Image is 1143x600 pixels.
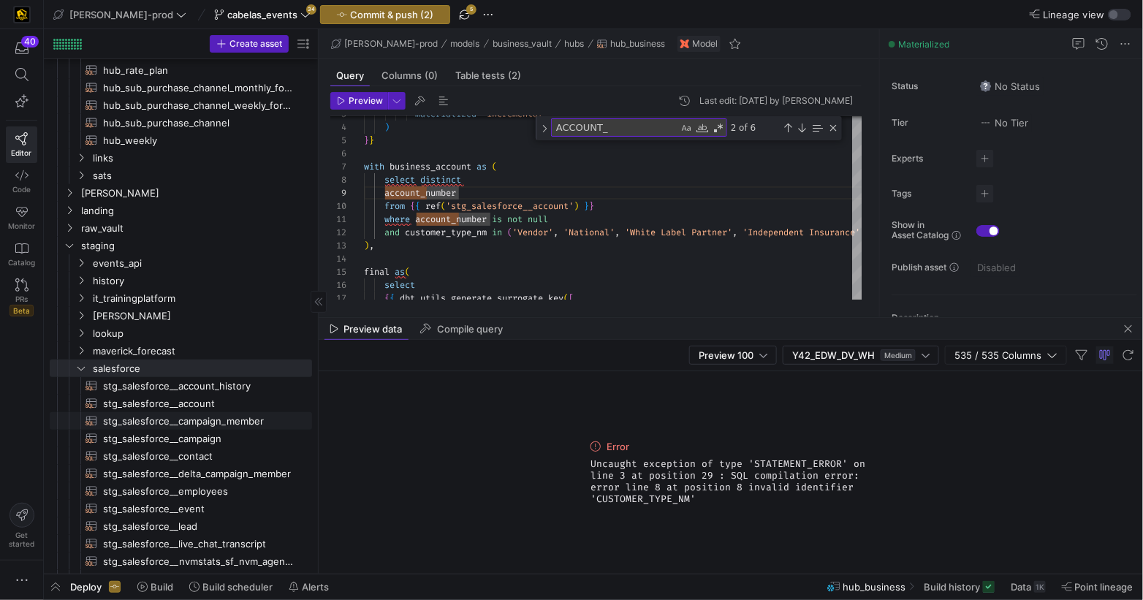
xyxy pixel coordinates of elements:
span: from [384,200,405,212]
div: 40 [21,36,39,48]
span: Materialized [898,39,949,50]
div: Press SPACE to select this row. [50,114,312,132]
span: [ [569,292,574,304]
span: Lineage view [1043,9,1105,20]
span: Create asset [229,39,282,49]
a: https://storage.googleapis.com/y42-prod-data-exchange/images/uAsz27BndGEK0hZWDFeOjoxA7jCwgK9jE472... [6,2,37,27]
div: Press SPACE to select this row. [50,342,312,360]
a: hub_weekly​​​​​​​​​​ [50,132,312,149]
span: Alerts [302,581,329,593]
span: Status [892,81,965,91]
span: { [410,200,415,212]
span: . [446,292,451,304]
span: Data [1011,581,1031,593]
div: Last edit: [DATE] by [PERSON_NAME] [699,96,853,106]
span: Build scheduler [202,581,273,593]
span: distinct [420,174,461,186]
div: 6 [330,147,346,160]
span: (0) [425,71,438,80]
span: Columns [381,71,438,80]
a: stg_salesforce__campaign​​​​​​​​​​ [50,430,312,447]
button: hub_business [593,35,669,53]
span: Code [12,185,31,194]
span: Deploy [70,581,102,593]
textarea: Find [552,119,678,136]
div: 1K [1034,581,1046,593]
span: account_number [415,213,487,225]
div: Press SPACE to select this row. [50,482,312,500]
a: stg_salesforce__nvmstats_sf_nvm_call_summary​​​​​​​​​​ [50,570,312,588]
span: } [589,200,594,212]
span: ( [563,292,569,304]
button: business_vault [489,35,555,53]
span: business_account [390,161,471,172]
span: ) [574,200,579,212]
div: 9 [330,186,346,200]
div: 10 [330,200,346,213]
div: Press SPACE to select this row. [50,254,312,272]
span: Error [607,441,629,452]
span: stg_salesforce__account​​​​​​​​​​ [103,395,295,412]
span: stg_salesforce__nvmstats_sf_nvm_call_summary​​​​​​​​​​ [103,571,295,588]
span: ) [364,240,369,251]
div: 5 [330,134,346,147]
div: Press SPACE to select this row. [50,570,312,588]
img: No status [980,80,992,92]
div: Press SPACE to select this row. [50,535,312,552]
span: Commit & push (2) [350,9,433,20]
span: Editor [12,148,32,157]
span: account_number [384,187,456,199]
span: 'White Label Partner' [625,227,732,238]
div: 13 [330,239,346,252]
div: Press SPACE to select this row. [50,289,312,307]
span: stg_salesforce__delta_campaign_member​​​​​​​​​​ [103,466,295,482]
span: ( [507,227,512,238]
span: dbt_utils [400,292,446,304]
span: Catalog [8,258,35,267]
div: Use Regular Expression (⌥⌘R) [711,121,726,135]
div: Press SPACE to select this row. [50,447,312,465]
span: , [732,227,737,238]
span: , [369,240,374,251]
span: Monitor [8,221,35,230]
span: is [492,213,502,225]
button: Create asset [210,35,289,53]
a: stg_salesforce__contact​​​​​​​​​​ [50,447,312,465]
span: , [615,227,620,238]
span: Experts [892,153,965,164]
div: 15 [330,265,346,278]
div: 8 [330,173,346,186]
div: Press SPACE to select this row. [50,412,312,430]
a: stg_salesforce__nvmstats_sf_nvm_agent_summary​​​​​​​​​​ [50,552,312,570]
span: { [384,292,390,304]
span: sats [93,167,310,184]
span: 'Independent Insurance' [743,227,860,238]
span: lookup [93,325,310,342]
span: 535 / 535 Columns [954,349,1047,361]
span: [PERSON_NAME]-prod [344,39,438,49]
span: Show in Asset Catalog [892,220,949,240]
a: hub_rate_plan​​​​​​​​​​ [50,61,312,79]
span: Tags [892,189,965,199]
img: No tier [980,117,992,129]
span: PRs [15,295,28,303]
div: Press SPACE to select this row. [50,517,312,535]
span: hubs [565,39,585,49]
span: ref [425,200,441,212]
a: PRsBeta [6,273,37,322]
span: cabelas_events [227,9,297,20]
span: Build [151,581,173,593]
button: Data1K [1004,574,1052,599]
button: [PERSON_NAME]-prod [50,5,190,24]
div: Press SPACE to select this row. [50,465,312,482]
span: Preview data [344,324,403,334]
a: stg_salesforce__campaign_member​​​​​​​​​​ [50,412,312,430]
span: hub_sub_purchase_channel_monthly_forecast​​​​​​​​​​ [103,80,295,96]
span: stg_salesforce__contact​​​​​​​​​​ [103,448,295,465]
div: Close (Escape) [827,122,839,134]
div: 7 [330,160,346,173]
span: } [369,134,374,146]
span: (2) [508,71,521,80]
div: Press SPACE to select this row. [50,202,312,219]
a: hub_sub_purchase_channel_weekly_forecast​​​​​​​​​​ [50,96,312,114]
